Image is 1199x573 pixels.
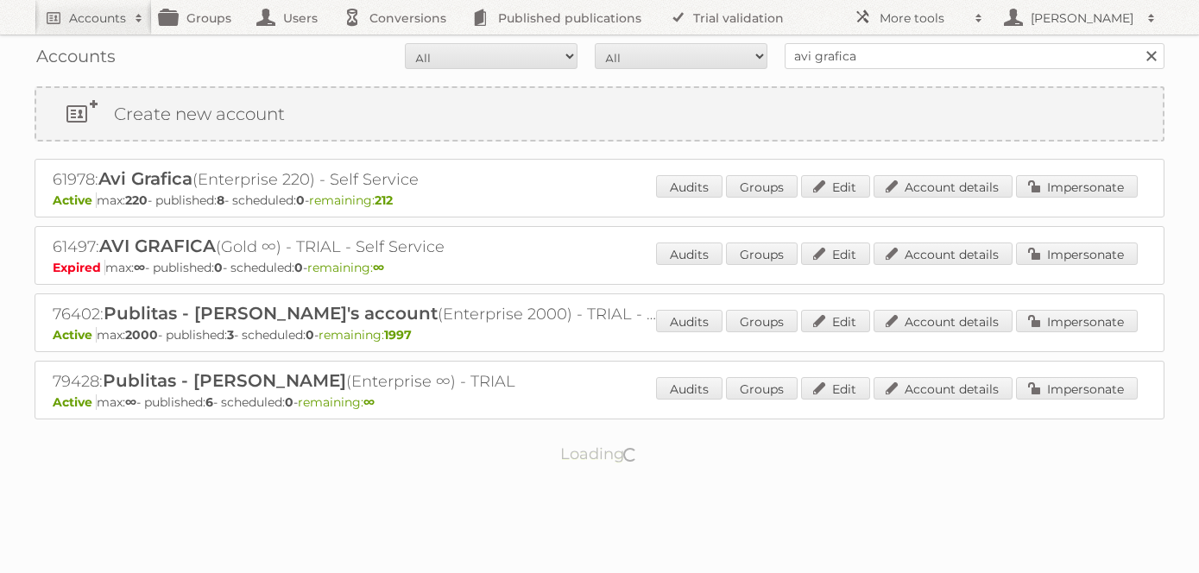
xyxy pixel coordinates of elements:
a: Edit [801,377,870,400]
h2: Accounts [69,9,126,27]
span: Active [53,327,97,343]
span: Publitas - [PERSON_NAME] [103,370,346,391]
strong: 220 [125,192,148,208]
p: Loading [506,437,693,471]
span: Avi Grafica [98,168,192,189]
h2: 61978: (Enterprise 220) - Self Service [53,168,657,191]
p: max: - published: - scheduled: - [53,394,1146,410]
strong: ∞ [363,394,375,410]
h2: 76402: (Enterprise 2000) - TRIAL - Self Service [53,303,657,325]
h2: [PERSON_NAME] [1026,9,1139,27]
strong: ∞ [134,260,145,275]
span: remaining: [309,192,393,208]
a: Groups [726,310,798,332]
a: Groups [726,377,798,400]
span: Expired [53,260,105,275]
a: Edit [801,242,870,265]
a: Account details [874,377,1013,400]
a: Groups [726,242,798,265]
span: Active [53,394,97,410]
strong: 6 [205,394,213,410]
a: Audits [656,175,723,198]
h2: 61497: (Gold ∞) - TRIAL - Self Service [53,236,657,258]
strong: 212 [375,192,393,208]
p: max: - published: - scheduled: - [53,327,1146,343]
a: Audits [656,377,723,400]
p: max: - published: - scheduled: - [53,192,1146,208]
strong: ∞ [125,394,136,410]
span: Active [53,192,97,208]
a: Account details [874,310,1013,332]
span: AVI GRAFICA [99,236,216,256]
h2: 79428: (Enterprise ∞) - TRIAL [53,370,657,393]
a: Impersonate [1016,242,1138,265]
a: Create new account [36,88,1163,140]
strong: 0 [214,260,223,275]
a: Edit [801,310,870,332]
p: max: - published: - scheduled: - [53,260,1146,275]
a: Impersonate [1016,310,1138,332]
strong: 0 [296,192,305,208]
a: Edit [801,175,870,198]
strong: 0 [306,327,314,343]
strong: 0 [294,260,303,275]
strong: 2000 [125,327,158,343]
span: remaining: [307,260,384,275]
a: Audits [656,310,723,332]
a: Groups [726,175,798,198]
a: Impersonate [1016,377,1138,400]
strong: 3 [227,327,234,343]
strong: 1997 [384,327,412,343]
a: Impersonate [1016,175,1138,198]
a: Account details [874,175,1013,198]
a: Audits [656,242,723,265]
h2: More tools [880,9,966,27]
span: Publitas - [PERSON_NAME]'s account [104,303,438,324]
strong: ∞ [373,260,384,275]
a: Account details [874,242,1013,265]
span: remaining: [319,327,412,343]
strong: 0 [285,394,293,410]
strong: 8 [217,192,224,208]
span: remaining: [298,394,375,410]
